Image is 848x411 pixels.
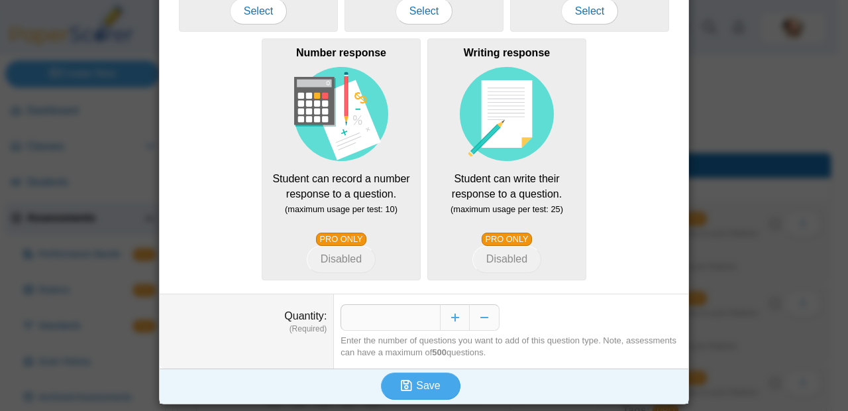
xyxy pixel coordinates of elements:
[486,253,527,264] span: Disabled
[284,310,327,322] label: Quantity
[427,38,586,280] div: Student can write their response to a question.
[166,323,327,335] dfn: (Required)
[450,204,563,214] small: (maximum usage per test: 25)
[381,373,460,399] button: Save
[316,233,366,246] a: PRO ONLY
[285,204,397,214] small: (maximum usage per test: 10)
[416,380,440,391] span: Save
[294,67,388,161] img: item-type-number-response.svg
[472,246,541,272] button: Writing response Student can write their response to a question. (maximum usage per test: 25) PRO...
[440,304,470,331] button: Increase
[482,233,532,246] a: PRO ONLY
[262,38,421,280] div: Student can record a number response to a question.
[321,253,362,264] span: Disabled
[307,246,376,272] button: Number response Student can record a number response to a question. (maximum usage per test: 10) ...
[464,47,550,58] b: Writing response
[460,67,554,161] img: item-type-writing-response.svg
[432,347,447,357] b: 500
[296,47,386,58] b: Number response
[470,304,500,331] button: Decrease
[341,335,682,359] div: Enter the number of questions you want to add of this question type. Note, assessments can have a...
